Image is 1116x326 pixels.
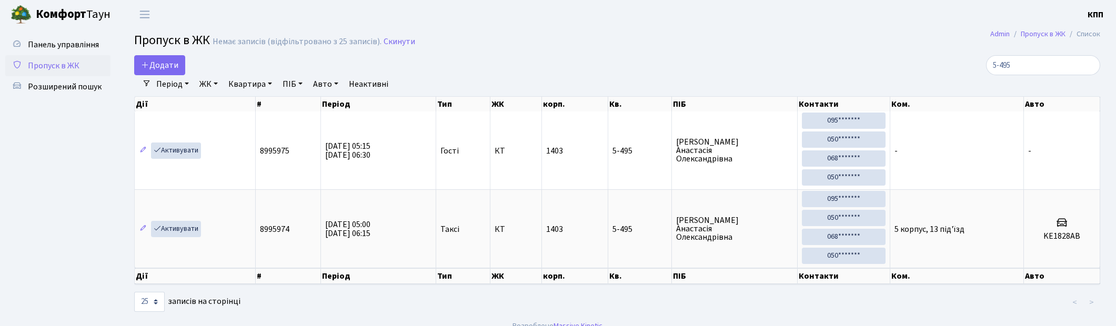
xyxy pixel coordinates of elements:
th: Тип [436,97,490,111]
th: # [256,97,321,111]
th: Період [321,97,436,111]
a: КПП [1088,8,1103,21]
a: Авто [309,75,343,93]
span: [PERSON_NAME] Анастасія Олександрівна [676,138,793,163]
a: ЖК [195,75,222,93]
span: [DATE] 05:15 [DATE] 06:30 [325,140,370,161]
th: ЖК [490,97,542,111]
div: Немає записів (відфільтровано з 25 записів). [213,37,381,47]
span: - [894,145,898,157]
a: Активувати [151,142,201,159]
span: Додати [141,59,178,71]
th: Контакти [798,268,890,284]
th: ЖК [490,268,542,284]
a: Додати [134,55,185,75]
th: Тип [436,268,490,284]
img: logo.png [11,4,32,25]
span: 5 корпус, 13 під'їзд [894,223,964,235]
span: Таксі [440,225,459,233]
a: Активувати [151,221,201,237]
a: Пропуск в ЖК [1021,28,1065,39]
th: ПІБ [672,97,798,111]
th: Кв. [608,97,672,111]
span: 5-495 [612,147,667,155]
span: 1403 [546,145,563,157]
span: 5-495 [612,225,667,233]
a: Неактивні [345,75,393,93]
span: Пропуск в ЖК [28,60,79,72]
th: Авто [1024,268,1100,284]
span: Панель управління [28,39,99,50]
nav: breadcrumb [974,23,1116,45]
th: Авто [1024,97,1100,111]
span: Розширений пошук [28,81,102,93]
b: Комфорт [36,6,86,23]
span: Пропуск в ЖК [134,31,210,49]
a: Скинути [384,37,415,47]
button: Переключити навігацію [132,6,158,23]
span: 8995975 [260,145,289,157]
span: КТ [495,147,537,155]
label: записів на сторінці [134,292,240,312]
a: ПІБ [278,75,307,93]
a: Розширений пошук [5,76,110,97]
th: Ком. [890,268,1024,284]
th: Період [321,268,436,284]
span: Таун [36,6,110,24]
a: Період [152,75,193,93]
th: # [256,268,321,284]
a: Панель управління [5,34,110,55]
span: 1403 [546,223,563,235]
li: Список [1065,28,1100,40]
th: Кв. [608,268,672,284]
a: Admin [990,28,1010,39]
select: записів на сторінці [134,292,165,312]
th: Дії [135,268,256,284]
a: Пропуск в ЖК [5,55,110,76]
th: корп. [542,97,608,111]
input: Пошук... [986,55,1100,75]
a: Квартира [224,75,276,93]
span: [DATE] 05:00 [DATE] 06:15 [325,219,370,239]
th: Дії [135,97,256,111]
th: Контакти [798,97,890,111]
span: КТ [495,225,537,233]
span: - [1028,145,1031,157]
span: 8995974 [260,223,289,235]
span: [PERSON_NAME] Анастасія Олександрівна [676,216,793,241]
th: ПІБ [672,268,798,284]
b: КПП [1088,9,1103,21]
h5: KE1828AB [1028,231,1095,241]
th: корп. [542,268,608,284]
span: Гості [440,147,459,155]
th: Ком. [890,97,1024,111]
